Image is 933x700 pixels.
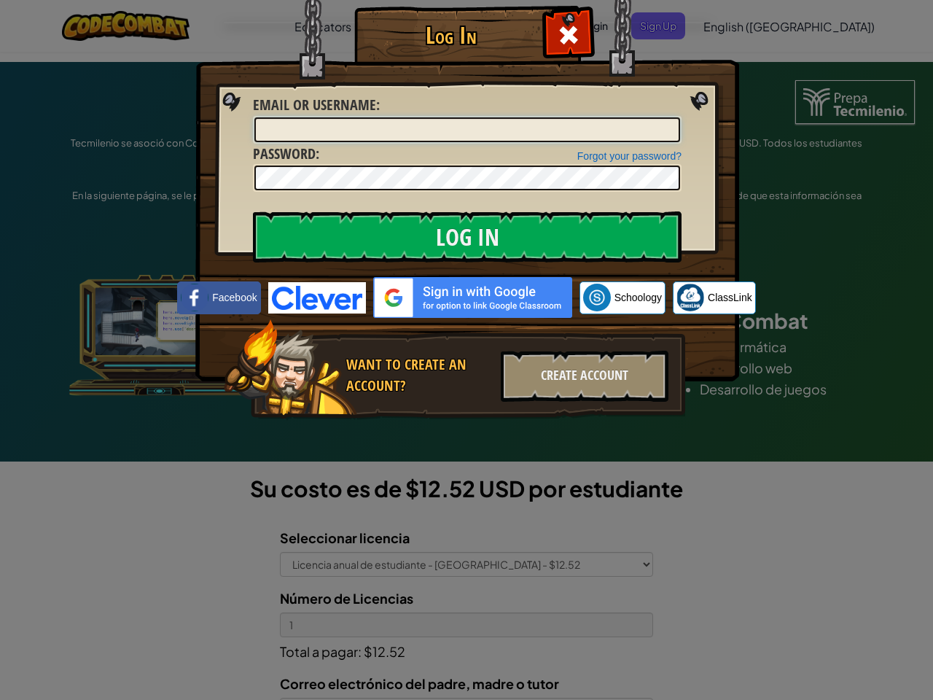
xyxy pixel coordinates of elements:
input: Log In [253,211,682,262]
img: facebook_small.png [181,284,208,311]
label: : [253,95,380,116]
img: gplus_sso_button2.svg [373,277,572,318]
span: Schoology [614,290,662,305]
div: Want to create an account? [346,354,492,396]
label: : [253,144,319,165]
a: Forgot your password? [577,150,682,162]
img: clever-logo-blue.png [268,282,366,314]
span: Password [253,144,316,163]
h1: Log In [358,23,544,48]
span: Facebook [212,290,257,305]
span: Email or Username [253,95,376,114]
img: schoology.png [583,284,611,311]
span: ClassLink [708,290,752,305]
img: classlink-logo-small.png [676,284,704,311]
div: Create Account [501,351,668,402]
